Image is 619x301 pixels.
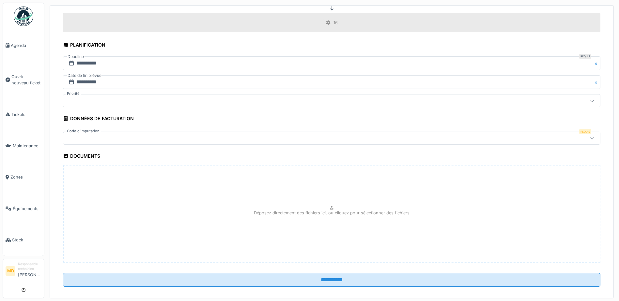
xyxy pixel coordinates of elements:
div: Responsable technicien [18,262,41,272]
a: MD Responsable technicien[PERSON_NAME] [6,262,41,282]
a: Équipements [3,193,44,224]
li: [PERSON_NAME] [18,262,41,280]
div: 16 [333,20,338,26]
li: MD [6,266,15,276]
a: Agenda [3,30,44,61]
div: Documents [63,151,100,162]
label: Code d'imputation [66,128,101,134]
p: Déposez directement des fichiers ici, ou cliquez pour sélectionner des fichiers [254,210,410,216]
span: Maintenance [13,143,41,149]
span: Zones [10,174,41,180]
div: Requis [579,129,591,134]
a: Zones [3,162,44,193]
a: Stock [3,224,44,256]
a: Tickets [3,99,44,130]
label: Deadline [67,53,85,60]
label: Priorité [66,91,81,96]
div: Requis [579,54,591,59]
div: Données de facturation [63,114,134,125]
div: Planification [63,40,105,51]
a: Ouvrir nouveau ticket [3,61,44,99]
a: Maintenance [3,130,44,161]
label: Date de fin prévue [67,72,102,79]
span: Tickets [11,111,41,118]
img: Badge_color-CXgf-gQk.svg [14,7,33,26]
span: Ouvrir nouveau ticket [11,74,41,86]
span: Équipements [13,206,41,212]
span: Stock [12,237,41,243]
span: Agenda [11,42,41,49]
button: Close [593,56,600,70]
button: Close [593,75,600,89]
